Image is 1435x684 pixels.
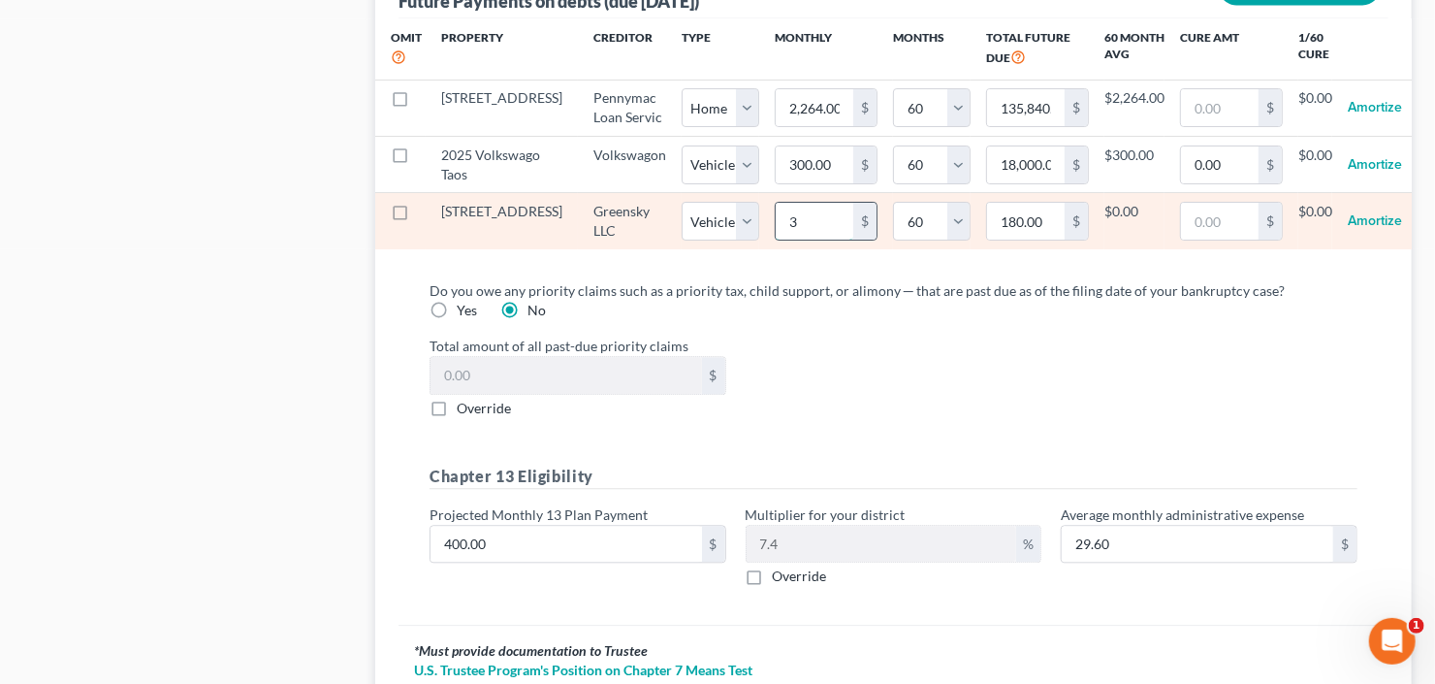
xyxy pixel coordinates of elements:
div: $ [1259,203,1282,240]
input: 0.00 [430,526,702,563]
span: No [527,302,546,318]
span: 1 [1409,618,1424,634]
td: Volkswagon [578,137,682,193]
th: 60 Month Avg [1104,18,1164,80]
td: $2,264.00 [1104,80,1164,136]
input: 0.00 [1181,89,1259,126]
span: Override [773,568,827,584]
input: 0.00 [1181,203,1259,240]
div: $ [853,203,877,240]
button: Amortize [1348,88,1402,127]
td: [STREET_ADDRESS] [426,80,578,136]
h5: Chapter 13 Eligibility [430,465,1357,489]
th: 1/60 Cure [1298,18,1332,80]
input: 0.00 [776,89,853,126]
th: Cure Amt [1164,18,1298,80]
td: $0.00 [1298,137,1332,193]
span: Yes [457,302,477,318]
iframe: Intercom live chat [1369,618,1416,665]
a: U.S. Trustee Program's Position on Chapter 7 Means Test [414,661,1373,680]
th: Monthly [759,18,893,80]
label: Projected Monthly 13 Plan Payment [430,505,648,525]
button: Amortize [1348,202,1402,241]
div: $ [702,526,725,563]
input: 0.00 [430,357,702,394]
span: Override [457,400,511,416]
div: $ [1065,89,1088,126]
td: Pennymac Loan Servic [578,80,682,136]
div: $ [1259,89,1282,126]
input: 0.00 [987,203,1065,240]
div: $ [1065,203,1088,240]
td: $0.00 [1104,193,1164,249]
button: Amortize [1348,146,1402,184]
td: Greensky LLC [578,193,682,249]
td: 2025 Volkswago Taos [426,137,578,193]
input: 0.00 [776,147,853,183]
th: Months [893,18,971,80]
input: 0.00 [987,89,1065,126]
div: $ [1259,147,1282,183]
input: 0.00 [1181,147,1259,183]
div: $ [702,357,725,394]
td: $0.00 [1298,193,1332,249]
th: Total Future Due [971,18,1104,80]
label: Average monthly administrative expense [1061,505,1304,525]
div: % [1016,526,1040,563]
input: 0.00 [987,147,1065,183]
div: $ [1065,147,1088,183]
div: $ [853,147,877,183]
input: 0.00 [776,203,853,240]
th: Property [426,18,578,80]
label: Total amount of all past-due priority claims [420,336,1367,356]
td: $300.00 [1104,137,1164,193]
th: Omit [375,18,426,80]
div: $ [1333,526,1356,563]
div: Must provide documentation to Trustee [414,641,1373,661]
label: Do you owe any priority claims such as a priority tax, child support, or alimony ─ that are past ... [430,280,1285,301]
td: $0.00 [1298,80,1332,136]
input: 0.00 [1062,526,1333,563]
input: 0.00 [747,526,1017,563]
td: [STREET_ADDRESS] [426,193,578,249]
label: Multiplier for your district [746,505,906,525]
div: $ [853,89,877,126]
th: Type [682,18,759,80]
th: Creditor [578,18,682,80]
